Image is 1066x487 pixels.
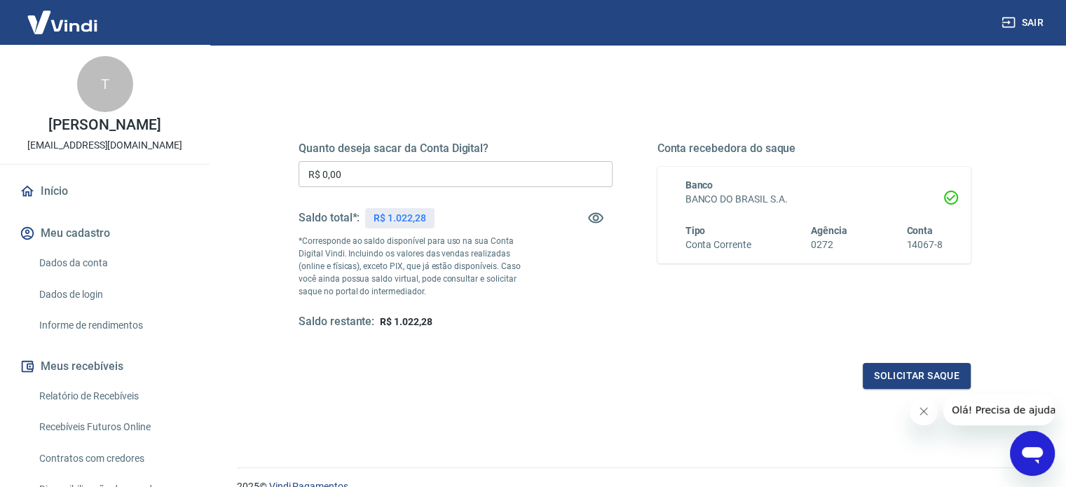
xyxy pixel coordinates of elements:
[34,311,193,340] a: Informe de rendimentos
[8,10,118,21] span: Olá! Precisa de ajuda?
[34,382,193,411] a: Relatório de Recebíveis
[34,249,193,277] a: Dados da conta
[34,413,193,441] a: Recebíveis Futuros Online
[910,397,938,425] iframe: Fechar mensagem
[17,351,193,382] button: Meus recebíveis
[34,280,193,309] a: Dados de login
[299,142,613,156] h5: Quanto deseja sacar da Conta Digital?
[685,179,713,191] span: Banco
[685,192,943,207] h6: BANCO DO BRASIL S.A.
[863,363,971,389] button: Solicitar saque
[27,138,182,153] p: [EMAIL_ADDRESS][DOMAIN_NAME]
[685,225,706,236] span: Tipo
[374,211,425,226] p: R$ 1.022,28
[380,316,432,327] span: R$ 1.022,28
[906,225,933,236] span: Conta
[17,1,108,43] img: Vindi
[17,218,193,249] button: Meu cadastro
[906,238,943,252] h6: 14067-8
[77,56,133,112] div: T
[657,142,971,156] h5: Conta recebedora do saque
[48,118,160,132] p: [PERSON_NAME]
[999,10,1049,36] button: Sair
[299,211,360,225] h5: Saldo total*:
[685,238,751,252] h6: Conta Corrente
[34,444,193,473] a: Contratos com credores
[811,225,847,236] span: Agência
[1010,431,1055,476] iframe: Botão para abrir a janela de mensagens
[299,315,374,329] h5: Saldo restante:
[811,238,847,252] h6: 0272
[943,395,1055,425] iframe: Mensagem da empresa
[17,176,193,207] a: Início
[299,235,534,298] p: *Corresponde ao saldo disponível para uso na sua Conta Digital Vindi. Incluindo os valores das ve...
